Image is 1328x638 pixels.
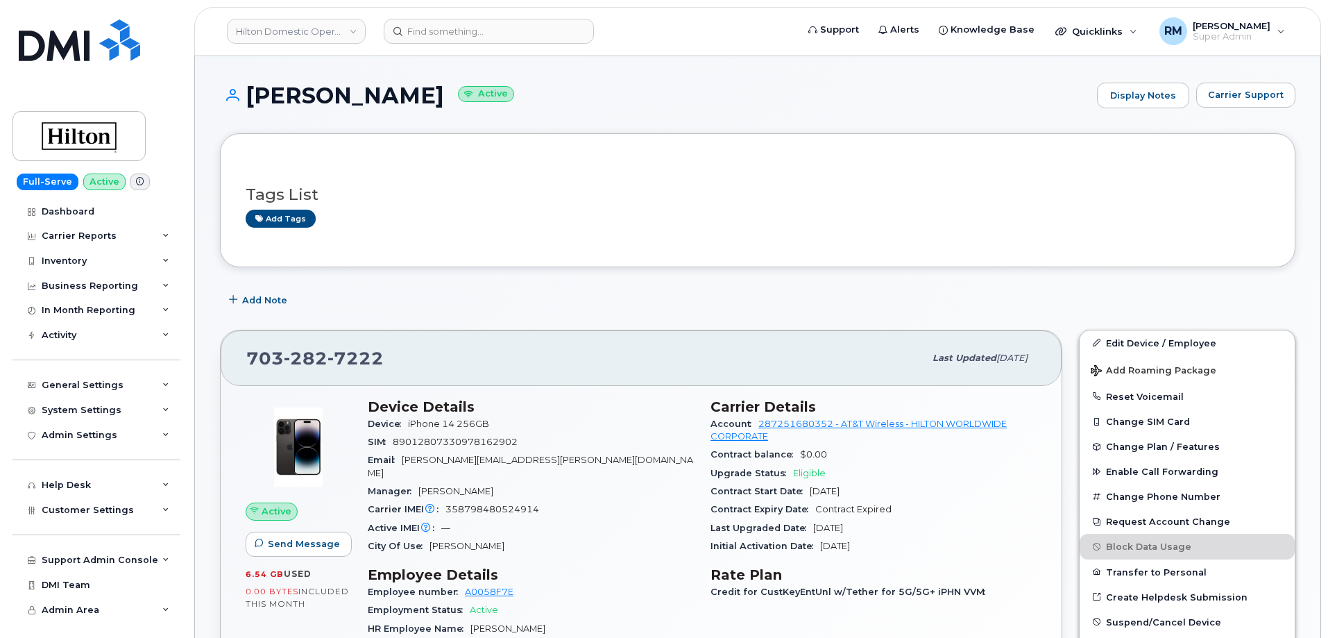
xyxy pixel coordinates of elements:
[799,16,869,44] a: Support
[368,437,393,447] span: SIM
[408,419,489,429] span: iPhone 14 256GB
[869,16,929,44] a: Alerts
[810,486,840,496] span: [DATE]
[1080,484,1295,509] button: Change Phone Number
[445,504,539,514] span: 358798480524914
[1080,509,1295,534] button: Request Account Change
[393,437,518,447] span: 89012807330978162902
[813,523,843,533] span: [DATE]
[996,353,1028,363] span: [DATE]
[284,569,312,579] span: used
[1080,610,1295,635] button: Suspend/Cancel Device
[710,523,813,533] span: Last Upgraded Date
[820,541,850,551] span: [DATE]
[1080,355,1295,384] button: Add Roaming Package
[384,19,594,44] input: Find something...
[1080,585,1295,610] a: Create Helpdesk Submission
[470,605,498,615] span: Active
[800,449,827,460] span: $0.00
[220,288,299,313] button: Add Note
[933,353,996,363] span: Last updated
[710,566,1037,583] h3: Rate Plan
[1193,31,1270,42] span: Super Admin
[458,86,514,102] small: Active
[227,19,366,44] a: Hilton Domestic Operating Company Inc
[710,504,815,514] span: Contract Expiry Date
[1106,467,1218,477] span: Enable Call Forwarding
[441,523,450,533] span: —
[1072,26,1123,37] span: Quicklinks
[1091,365,1216,378] span: Add Roaming Package
[1097,83,1189,109] a: Display Notes
[246,186,1270,203] h3: Tags List
[368,523,441,533] span: Active IMEI
[1080,330,1295,355] a: Edit Device / Employee
[246,348,384,369] span: 703
[368,486,418,496] span: Manager
[710,419,1007,442] a: 287251680352 - AT&T Wireless - HILTON WORLDWIDE CORPORATE
[710,541,820,551] span: Initial Activation Date
[246,587,298,596] span: 0.00 Bytes
[710,486,810,496] span: Contract Start Date
[368,541,429,551] span: City Of Use
[710,398,1037,415] h3: Carrier Details
[327,348,384,369] span: 7222
[710,419,758,429] span: Account
[246,532,352,557] button: Send Message
[368,455,402,465] span: Email
[368,419,408,429] span: Device
[246,586,349,609] span: included this month
[470,623,545,634] span: [PERSON_NAME]
[368,398,694,415] h3: Device Details
[710,468,793,478] span: Upgrade Status
[368,504,445,514] span: Carrier IMEI
[418,486,493,496] span: [PERSON_NAME]
[1080,459,1295,484] button: Enable Call Forwarding
[820,23,859,37] span: Support
[710,449,800,460] span: Contract balance
[429,541,504,551] span: [PERSON_NAME]
[368,587,465,597] span: Employee number
[710,587,992,597] span: Credit for CustKeyEntUnl w/Tether for 5G/5G+ iPHN VVM
[242,294,287,307] span: Add Note
[890,23,919,37] span: Alerts
[465,587,513,597] a: A0058F7E
[262,505,291,518] span: Active
[793,468,826,478] span: Eligible
[1106,442,1220,452] span: Change Plan / Features
[257,405,340,489] img: image20231002-3703462-njx0qo.jpeg
[815,504,892,514] span: Contract Expired
[929,16,1044,44] a: Knowledge Base
[1196,83,1295,108] button: Carrier Support
[1080,534,1295,559] button: Block Data Usage
[1106,616,1221,627] span: Suspend/Cancel Device
[1046,17,1147,45] div: Quicklinks
[284,348,327,369] span: 282
[1164,23,1182,40] span: RM
[368,623,470,634] span: HR Employee Name
[368,455,693,478] span: [PERSON_NAME][EMAIL_ADDRESS][PERSON_NAME][DOMAIN_NAME]
[268,537,340,551] span: Send Message
[1193,20,1270,31] span: [PERSON_NAME]
[1150,17,1295,45] div: Rachel Miller
[1268,578,1318,628] iframe: Messenger Launcher
[368,605,470,615] span: Employment Status
[1080,560,1295,585] button: Transfer to Personal
[246,569,284,579] span: 6.54 GB
[220,83,1090,108] h1: [PERSON_NAME]
[1208,88,1284,101] span: Carrier Support
[1080,434,1295,459] button: Change Plan / Features
[246,210,316,227] a: Add tags
[1080,384,1295,409] button: Reset Voicemail
[1080,409,1295,434] button: Change SIM Card
[368,566,694,583] h3: Employee Details
[951,23,1035,37] span: Knowledge Base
